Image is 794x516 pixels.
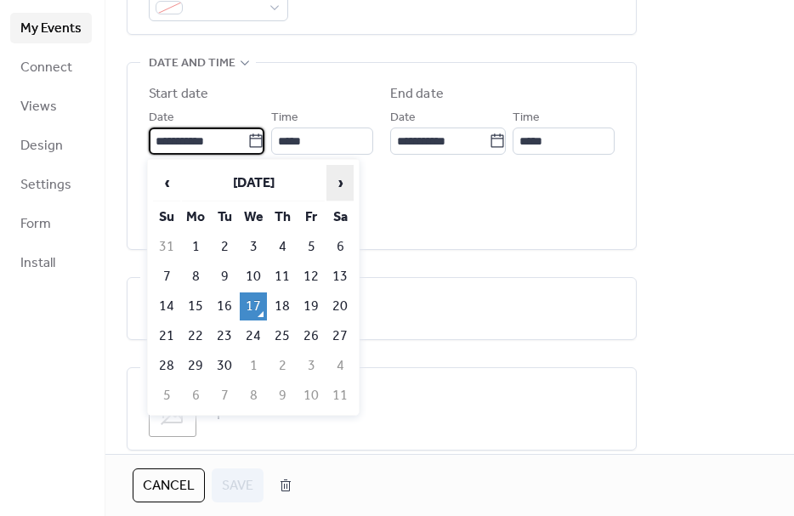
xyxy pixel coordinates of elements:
th: [DATE] [182,165,325,201]
th: Tu [211,203,238,231]
td: 27 [326,322,354,350]
a: My Events [10,13,92,43]
td: 20 [326,292,354,320]
td: 10 [298,382,325,410]
td: 5 [153,382,180,410]
span: Time [271,108,298,128]
th: Su [153,203,180,231]
td: 19 [298,292,325,320]
td: 15 [182,292,209,320]
td: 29 [182,352,209,380]
span: My Events [20,19,82,39]
td: 21 [153,322,180,350]
td: 8 [240,382,267,410]
td: 18 [269,292,296,320]
span: Cancel [143,476,195,496]
span: Design [20,136,63,156]
a: Settings [10,169,92,200]
td: 4 [269,233,296,261]
span: Settings [20,175,71,196]
td: 6 [326,233,354,261]
span: Install [20,253,55,274]
td: 7 [153,263,180,291]
td: 24 [240,322,267,350]
th: Sa [326,203,354,231]
span: › [327,166,353,200]
span: Connect [20,58,72,78]
td: 4 [326,352,354,380]
span: Form [20,214,51,235]
td: 17 [240,292,267,320]
td: 11 [269,263,296,291]
td: 16 [211,292,238,320]
td: 31 [153,233,180,261]
td: 13 [326,263,354,291]
td: 30 [211,352,238,380]
span: Date [149,108,174,128]
span: Date [390,108,416,128]
button: Cancel [133,468,205,502]
th: Th [269,203,296,231]
td: 7 [211,382,238,410]
a: Install [10,247,92,278]
th: We [240,203,267,231]
span: Views [20,97,57,117]
td: 23 [211,322,238,350]
td: 11 [326,382,354,410]
span: Date and time [149,54,235,74]
a: Design [10,130,92,161]
span: Time [513,108,540,128]
td: 8 [182,263,209,291]
td: 14 [153,292,180,320]
td: 1 [240,352,267,380]
a: Form [10,208,92,239]
td: 2 [211,233,238,261]
td: 28 [153,352,180,380]
td: 9 [269,382,296,410]
td: 10 [240,263,267,291]
th: Fr [298,203,325,231]
span: ‹ [154,166,179,200]
td: 9 [211,263,238,291]
td: 12 [298,263,325,291]
div: End date [390,84,444,105]
div: Start date [149,84,208,105]
td: 3 [298,352,325,380]
a: Views [10,91,92,122]
td: 3 [240,233,267,261]
td: 5 [298,233,325,261]
td: 6 [182,382,209,410]
a: Connect [10,52,92,82]
th: Mo [182,203,209,231]
td: 1 [182,233,209,261]
td: 25 [269,322,296,350]
td: 22 [182,322,209,350]
td: 2 [269,352,296,380]
td: 26 [298,322,325,350]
